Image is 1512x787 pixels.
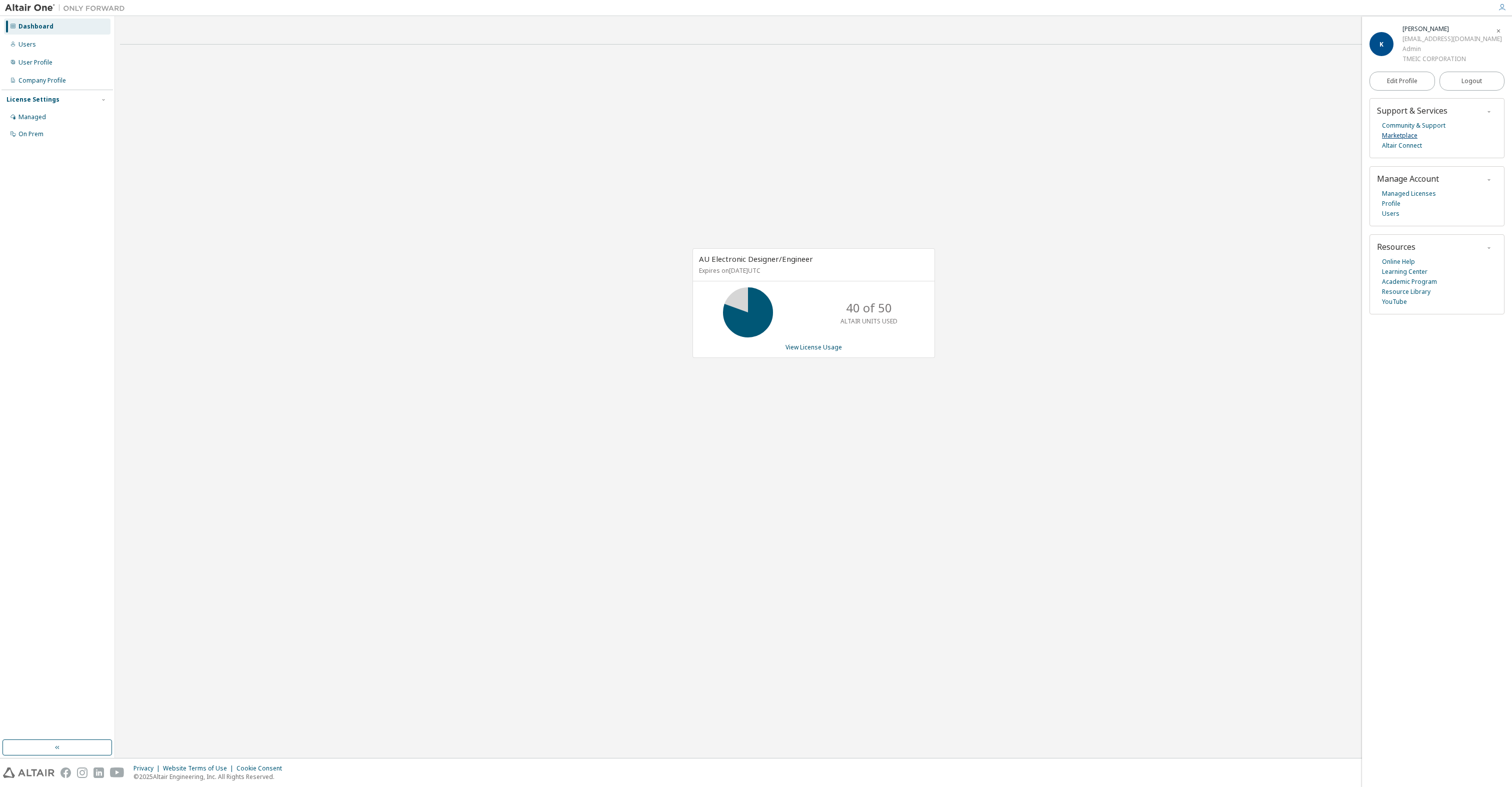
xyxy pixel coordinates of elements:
span: Resources [1377,241,1415,252]
a: Profile [1382,199,1400,209]
a: YouTube [1382,297,1407,307]
div: Website Terms of Use [163,764,236,772]
a: Resource Library [1382,287,1430,297]
div: Admin [1402,44,1502,54]
div: Dashboard [18,23,53,31]
div: [EMAIL_ADDRESS][DOMAIN_NAME] [1402,34,1502,44]
span: Support & Services [1377,105,1447,116]
a: Users [1382,209,1399,219]
span: Manage Account [1377,173,1439,184]
a: Online Help [1382,257,1415,267]
a: Learning Center [1382,267,1427,277]
div: User Profile [18,59,52,67]
p: 40 of 50 [846,299,892,316]
span: AU Electronic Designer/Engineer [699,254,813,264]
div: Privacy [133,764,163,772]
a: Community & Support [1382,121,1445,131]
div: TMEIC CORPORATION [1402,54,1502,64]
a: Altair Connect [1382,141,1422,151]
img: instagram.svg [77,767,87,778]
span: Logout [1461,76,1482,86]
div: On Prem [18,130,43,138]
div: Company Profile [18,77,66,85]
p: ALTAIR UNITS USED [840,317,897,325]
a: Academic Program [1382,277,1437,287]
p: Expires on [DATE] UTC [699,266,926,275]
img: Altair One [5,3,130,13]
button: Logout [1439,72,1505,91]
img: youtube.svg [110,767,124,778]
div: Cookie Consent [236,764,288,772]
img: linkedin.svg [93,767,104,778]
img: facebook.svg [60,767,71,778]
div: License Settings [6,96,59,104]
div: Managed [18,113,46,121]
span: K [1379,40,1383,49]
span: Edit Profile [1387,77,1417,85]
p: © 2025 Altair Engineering, Inc. All Rights Reserved. [133,772,288,781]
a: Edit Profile [1369,72,1435,91]
a: Marketplace [1382,131,1417,141]
div: Kei Matsumoto [1402,24,1502,34]
div: Users [18,41,36,49]
a: Managed Licenses [1382,189,1436,199]
a: View License Usage [785,343,842,351]
img: altair_logo.svg [3,767,54,778]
